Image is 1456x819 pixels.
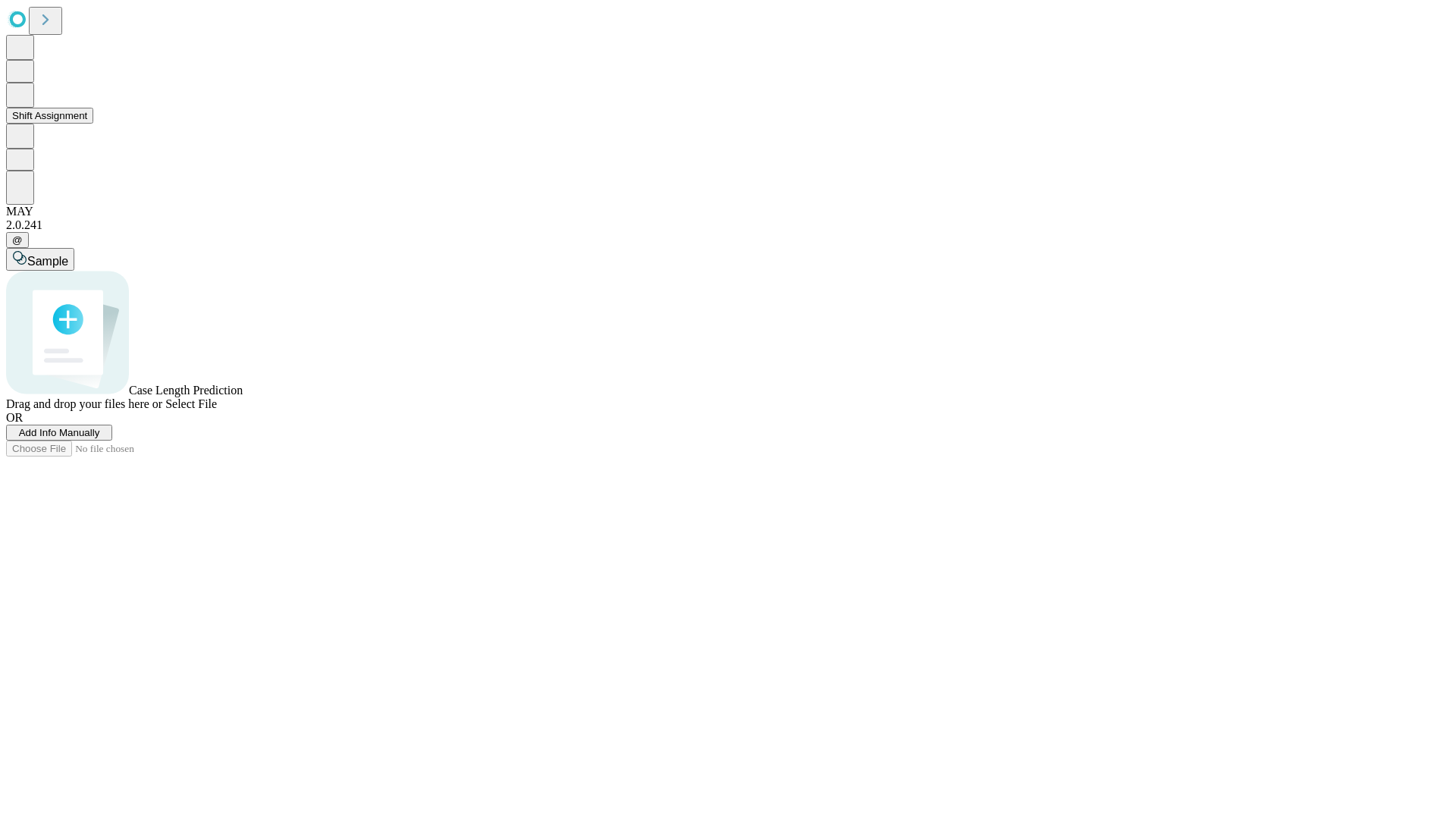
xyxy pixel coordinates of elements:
[6,232,29,248] button: @
[27,255,68,268] span: Sample
[12,234,23,246] span: @
[6,205,1450,218] div: MAY
[6,108,93,124] button: Shift Assignment
[6,397,162,410] span: Drag and drop your files here or
[129,384,243,397] span: Case Length Prediction
[6,248,74,271] button: Sample
[19,427,100,438] span: Add Info Manually
[6,218,1450,232] div: 2.0.241
[6,425,112,441] button: Add Info Manually
[165,397,217,410] span: Select File
[6,411,23,424] span: OR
